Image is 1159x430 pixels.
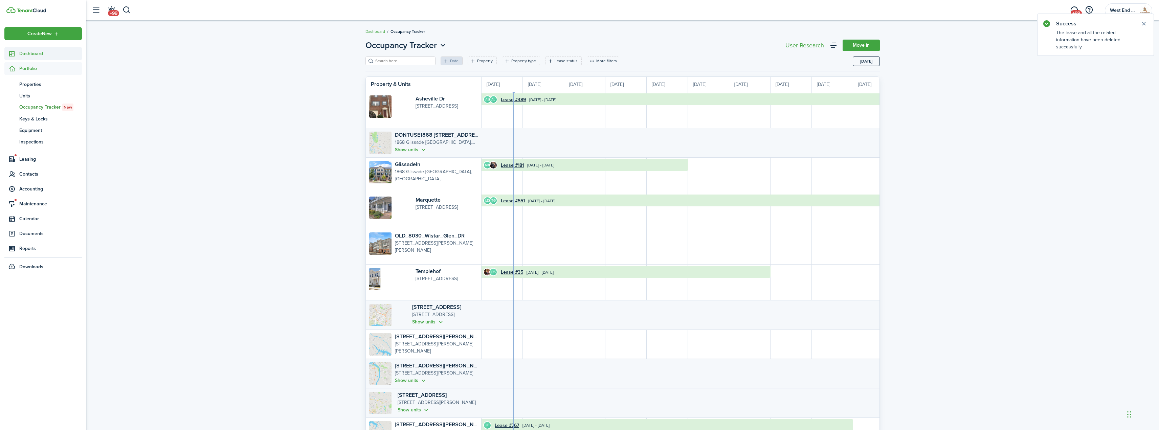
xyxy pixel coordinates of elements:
[416,196,441,204] a: Marquette
[365,39,447,51] button: Occupancy Tracker
[105,2,118,19] a: Notifications
[1056,20,1134,28] notify-title: Success
[19,138,82,145] span: Inspections
[19,245,82,252] span: Reports
[395,421,486,428] a: [STREET_ADDRESS][PERSON_NAME]
[19,127,82,134] span: Equipment
[369,232,392,255] img: Property avatar
[398,391,447,399] a: [STREET_ADDRESS]
[19,104,82,111] span: Occupancy Tracker
[1110,8,1137,13] span: West End Property Management
[502,56,540,65] filter-tag: Open filter
[477,58,493,64] filter-tag-label: Property
[369,304,392,326] img: Property avatar
[374,58,433,64] input: Search here...
[412,303,461,311] a: [STREET_ADDRESS]
[528,198,555,204] time: [DATE] - [DATE]
[4,101,82,113] a: Occupancy TrackerNew
[482,77,523,92] div: [DATE]
[785,42,824,48] div: User Research
[369,362,392,385] img: Property avatar
[688,77,729,92] div: [DATE]
[89,4,102,17] button: Open sidebar
[395,139,478,146] p: 1868 Glissade [GEOGRAPHIC_DATA], [GEOGRAPHIC_DATA], [GEOGRAPHIC_DATA], 22911, [GEOGRAPHIC_DATA]
[395,369,478,377] p: [STREET_ADDRESS][PERSON_NAME]
[1068,2,1080,19] a: Messaging
[1125,398,1159,430] iframe: Chat Widget
[527,162,554,168] time: [DATE] - [DATE]
[416,275,478,282] p: [STREET_ADDRESS]
[371,80,411,88] timeline-board-header-title: Property & Units
[19,156,82,163] span: Leasing
[398,406,430,414] button: Show units
[4,136,82,148] a: Inspections
[369,95,392,118] img: Property avatar
[19,200,82,207] span: Maintenance
[412,311,478,318] p: [STREET_ADDRESS]
[771,77,812,92] div: [DATE]
[365,39,437,51] span: Occupancy Tracker
[19,185,82,193] span: Accounting
[369,392,392,414] img: Property avatar
[495,422,519,429] a: Lease #767
[484,197,491,204] avatar-text: LD
[501,269,523,276] a: Lease #35
[490,197,497,204] avatar-text: TG
[395,377,427,385] button: Show units
[647,77,688,92] div: [DATE]
[395,160,420,168] a: Glissadeln
[490,162,497,168] img: Eric Nuss
[365,39,447,51] button: Open menu
[4,125,82,136] a: Equipment
[365,28,385,35] a: Dashboard
[545,56,582,65] filter-tag: Open filter
[1139,19,1149,28] button: Close notify
[1127,404,1131,425] div: Drag
[853,56,880,66] button: Today
[416,95,445,103] a: Asheville Dr
[843,40,880,51] a: Move in
[784,41,826,50] button: User Research
[395,333,486,340] a: [STREET_ADDRESS][PERSON_NAME]
[395,232,465,240] a: OLD_8030_Wistar_Glen_DR
[4,78,82,90] a: Properties
[501,197,525,204] a: Lease #551
[605,77,647,92] div: [DATE]
[4,113,82,125] a: Keys & Locks
[395,146,427,154] button: Show units
[369,333,392,356] img: Property avatar
[19,230,82,237] span: Documents
[4,47,82,60] a: Dashboard
[484,162,491,168] avatar-text: MA
[27,31,52,36] span: Create New
[369,161,392,183] img: Property avatar
[17,8,46,13] img: TenantCloud
[490,269,497,275] avatar-text: DS
[19,65,82,72] span: Portfolio
[511,58,536,64] filter-tag-label: Property type
[19,263,43,270] span: Downloads
[416,103,478,110] p: [STREET_ADDRESS]
[19,92,82,99] span: Units
[529,97,556,103] time: [DATE] - [DATE]
[490,96,497,103] avatar-text: AJ
[395,131,483,139] a: DONTUSE1868 [STREET_ADDRESS]
[391,28,425,35] span: Occupancy Tracker
[4,27,82,40] button: Open menu
[812,77,853,92] div: [DATE]
[484,422,491,429] avatar-text: JP
[484,269,491,275] img: Joseph Stevens
[412,318,444,326] button: Show units
[729,77,771,92] div: [DATE]
[564,77,605,92] div: [DATE]
[501,96,526,103] a: Lease #489
[19,215,82,222] span: Calendar
[19,115,82,122] span: Keys & Locks
[108,10,119,16] span: +99
[395,340,478,355] p: [STREET_ADDRESS][PERSON_NAME][PERSON_NAME]
[398,399,478,406] p: [STREET_ADDRESS][PERSON_NAME]
[555,58,578,64] filter-tag-label: Lease status
[416,204,478,211] p: [STREET_ADDRESS]
[369,197,392,219] img: Property avatar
